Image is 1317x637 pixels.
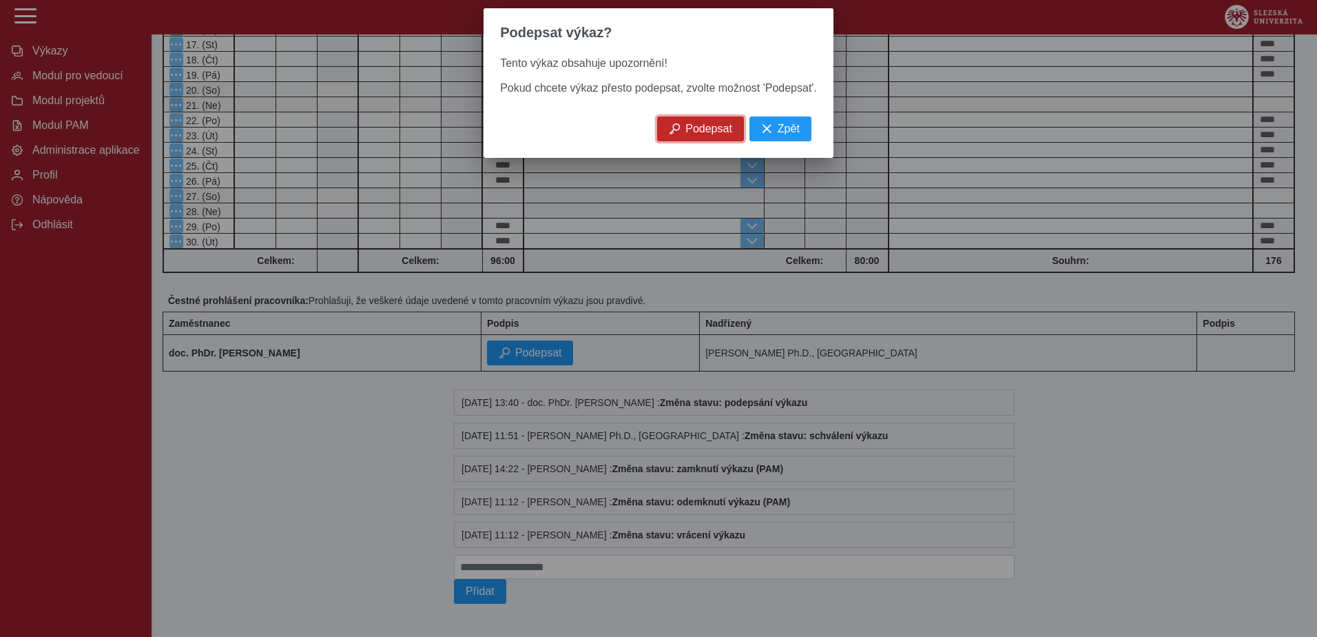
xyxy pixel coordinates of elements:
[500,57,817,94] span: Tento výkaz obsahuje upozornění! Pokud chcete výkaz přesto podepsat, zvolte možnost 'Podepsat'.
[500,25,612,41] span: Podepsat výkaz?
[685,123,732,135] span: Podepsat
[749,117,811,141] button: Zpět
[778,123,800,135] span: Zpět
[657,117,744,141] button: Podepsat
